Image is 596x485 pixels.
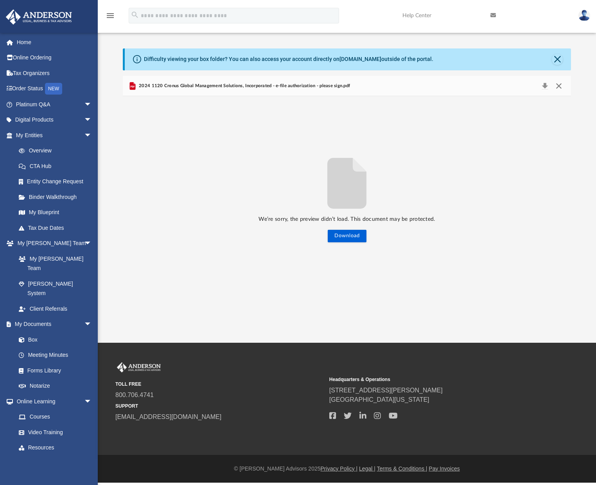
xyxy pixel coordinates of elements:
[328,230,366,242] button: Download
[11,424,96,440] a: Video Training
[137,82,350,89] span: 2024 1120 Cronus Global Management Solutions, Incorporated - e-file authorization - please sign.pdf
[11,189,104,205] a: Binder Walkthrough
[123,215,571,224] p: We’re sorry, the preview didn’t load. This document may be protected.
[11,363,96,378] a: Forms Library
[5,97,104,112] a: Platinum Q&Aarrow_drop_down
[377,465,427,472] a: Terms & Conditions |
[5,455,104,471] a: Billingarrow_drop_down
[106,11,115,20] i: menu
[115,381,324,388] small: TOLL FREE
[115,403,324,410] small: SUPPORT
[11,220,104,236] a: Tax Due Dates
[578,10,590,21] img: User Pic
[123,96,571,298] div: File preview
[5,394,100,409] a: Online Learningarrow_drop_down
[106,15,115,20] a: menu
[11,205,100,220] a: My Blueprint
[11,347,100,363] a: Meeting Minutes
[321,465,358,472] a: Privacy Policy |
[84,236,100,252] span: arrow_drop_down
[11,440,100,456] a: Resources
[11,143,104,159] a: Overview
[11,276,100,301] a: [PERSON_NAME] System
[5,112,104,128] a: Digital Productsarrow_drop_down
[329,376,538,383] small: Headquarters & Operations
[5,127,104,143] a: My Entitiesarrow_drop_down
[115,392,154,398] a: 800.706.4741
[329,387,443,394] a: [STREET_ADDRESS][PERSON_NAME]
[84,394,100,410] span: arrow_drop_down
[11,378,100,394] a: Notarize
[11,409,100,425] a: Courses
[84,317,100,333] span: arrow_drop_down
[144,55,433,63] div: Difficulty viewing your box folder? You can also access your account directly on outside of the p...
[11,332,96,347] a: Box
[84,455,100,471] span: arrow_drop_down
[5,236,100,251] a: My [PERSON_NAME] Teamarrow_drop_down
[538,81,552,91] button: Download
[4,9,74,25] img: Anderson Advisors Platinum Portal
[84,127,100,143] span: arrow_drop_down
[115,362,162,372] img: Anderson Advisors Platinum Portal
[11,251,96,276] a: My [PERSON_NAME] Team
[11,174,104,190] a: Entity Change Request
[123,76,571,298] div: Preview
[11,158,104,174] a: CTA Hub
[45,83,62,95] div: NEW
[84,97,100,113] span: arrow_drop_down
[552,54,563,65] button: Close
[429,465,460,472] a: Pay Invoices
[5,34,104,50] a: Home
[115,413,221,420] a: [EMAIL_ADDRESS][DOMAIN_NAME]
[339,56,381,62] a: [DOMAIN_NAME]
[552,81,566,91] button: Close
[11,301,100,317] a: Client Referrals
[329,396,429,403] a: [GEOGRAPHIC_DATA][US_STATE]
[131,11,139,19] i: search
[359,465,375,472] a: Legal |
[98,465,596,473] div: © [PERSON_NAME] Advisors 2025
[84,112,100,128] span: arrow_drop_down
[5,81,104,97] a: Order StatusNEW
[5,65,104,81] a: Tax Organizers
[5,317,100,332] a: My Documentsarrow_drop_down
[5,50,104,66] a: Online Ordering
